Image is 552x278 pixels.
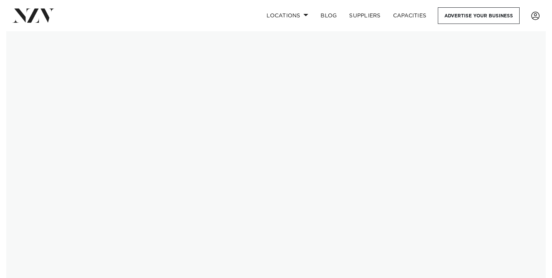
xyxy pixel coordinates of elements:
a: Locations [260,7,314,24]
a: SUPPLIERS [343,7,387,24]
a: Advertise your business [438,7,520,24]
a: Capacities [387,7,433,24]
img: nzv-logo.png [12,8,54,22]
a: BLOG [314,7,343,24]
